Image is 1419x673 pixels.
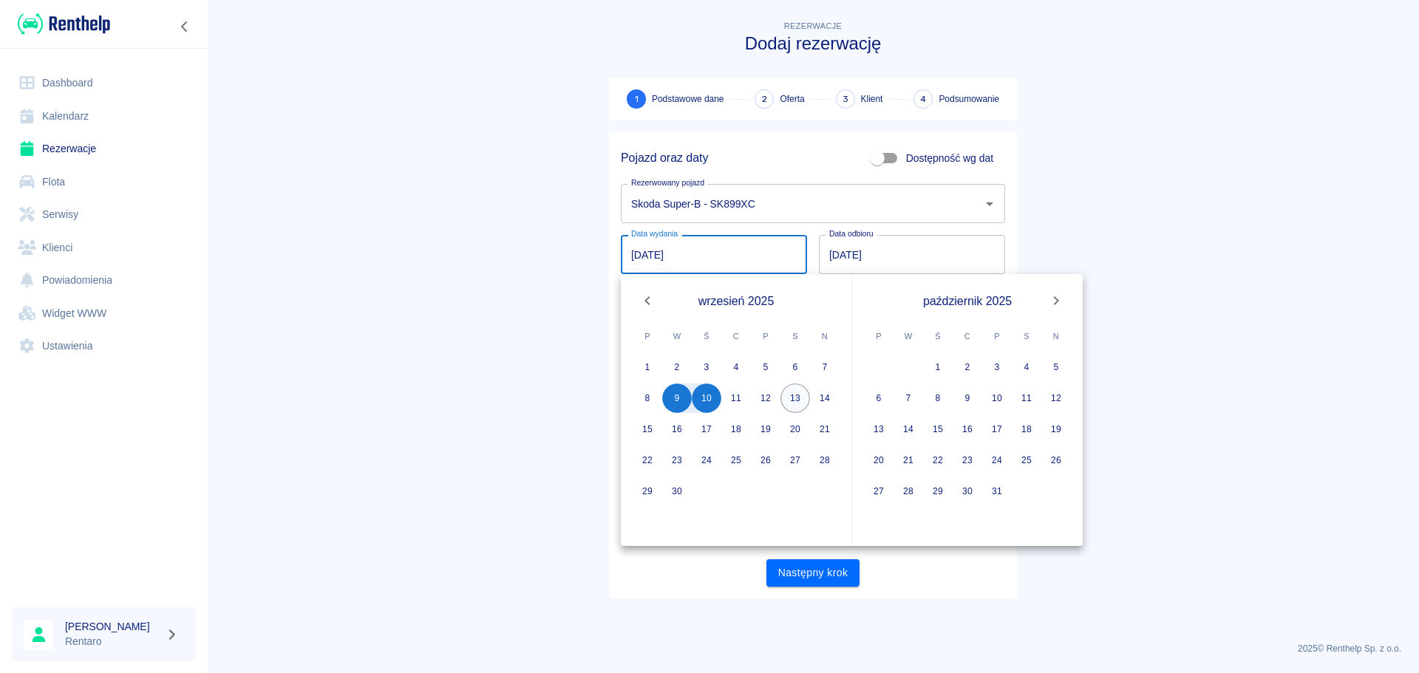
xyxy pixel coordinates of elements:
button: 1 [633,352,662,382]
button: 2 [953,352,982,382]
span: Dostępność wg dat [906,151,993,166]
button: 7 [810,352,840,382]
a: Powiadomienia [12,264,196,297]
span: Podsumowanie [939,92,999,106]
span: październik 2025 [923,292,1012,310]
span: czwartek [954,321,981,351]
label: Data odbioru [829,228,874,239]
button: 30 [662,476,692,506]
button: 16 [662,414,692,444]
a: Widget WWW [12,297,196,330]
button: 26 [751,445,780,475]
button: 10 [982,383,1012,413]
button: 4 [721,352,751,382]
button: 13 [864,414,894,444]
button: Następny krok [766,559,860,587]
span: wtorek [664,321,690,351]
button: 20 [864,445,894,475]
button: 18 [721,414,751,444]
button: 15 [923,414,953,444]
button: Next month [1041,286,1071,315]
a: Flota [12,165,196,199]
p: Rentaro [65,634,160,649]
button: 12 [751,383,780,413]
span: 4 [920,92,926,107]
button: 31 [982,476,1012,506]
a: Rezerwacje [12,132,196,165]
label: Rezerwowany pojazd [631,177,704,188]
button: 1 [923,352,953,382]
button: 5 [751,352,780,382]
label: Data wydania [631,228,678,239]
img: Renthelp logo [18,12,110,36]
button: 22 [923,445,953,475]
input: DD.MM.YYYY [621,235,807,274]
button: 20 [780,414,810,444]
a: Renthelp logo [12,12,110,36]
button: Previous month [633,286,662,315]
button: 3 [692,352,721,382]
span: 2 [762,92,767,107]
button: 11 [1012,383,1041,413]
button: 6 [780,352,810,382]
span: wrzesień 2025 [698,292,775,310]
button: 25 [721,445,751,475]
span: piątek [752,321,779,351]
span: niedziela [1043,321,1069,351]
button: 4 [1012,352,1041,382]
button: 17 [982,414,1012,444]
span: środa [925,321,951,351]
span: środa [693,321,720,351]
span: poniedziałek [865,321,892,351]
button: 7 [894,383,923,413]
button: 12 [1041,383,1071,413]
button: 11 [721,383,751,413]
button: 29 [633,476,662,506]
button: 18 [1012,414,1041,444]
a: Serwisy [12,198,196,231]
h5: Pojazd oraz daty [621,151,708,165]
button: 28 [894,476,923,506]
span: sobota [782,321,809,351]
span: piątek [984,321,1010,351]
button: 24 [982,445,1012,475]
button: 16 [953,414,982,444]
button: 14 [894,414,923,444]
button: 15 [633,414,662,444]
button: 8 [923,383,953,413]
button: 17 [692,414,721,444]
button: 5 [1041,352,1071,382]
button: 28 [810,445,840,475]
h3: Dodaj rezerwację [609,33,1017,54]
button: 25 [1012,445,1041,475]
button: 8 [633,383,662,413]
button: 9 [953,383,982,413]
a: Klienci [12,231,196,264]
h6: [PERSON_NAME] [65,619,160,634]
span: 1 [635,92,639,107]
span: Klient [861,92,883,106]
button: Otwórz [979,194,1000,214]
button: 21 [810,414,840,444]
span: Podstawowe dane [652,92,724,106]
button: 2 [662,352,692,382]
button: 30 [953,476,982,506]
span: 3 [843,92,848,107]
button: 21 [894,445,923,475]
button: Zwiń nawigację [174,17,196,36]
button: 9 [662,383,692,413]
a: Ustawienia [12,329,196,363]
button: 24 [692,445,721,475]
span: wtorek [895,321,922,351]
button: 22 [633,445,662,475]
button: 23 [953,445,982,475]
button: 29 [923,476,953,506]
input: DD.MM.YYYY [819,235,1005,274]
button: 13 [780,383,810,413]
button: 27 [864,476,894,506]
button: 27 [780,445,810,475]
button: 26 [1041,445,1071,475]
span: niedziela [811,321,838,351]
button: 23 [662,445,692,475]
button: 10 [692,383,721,413]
